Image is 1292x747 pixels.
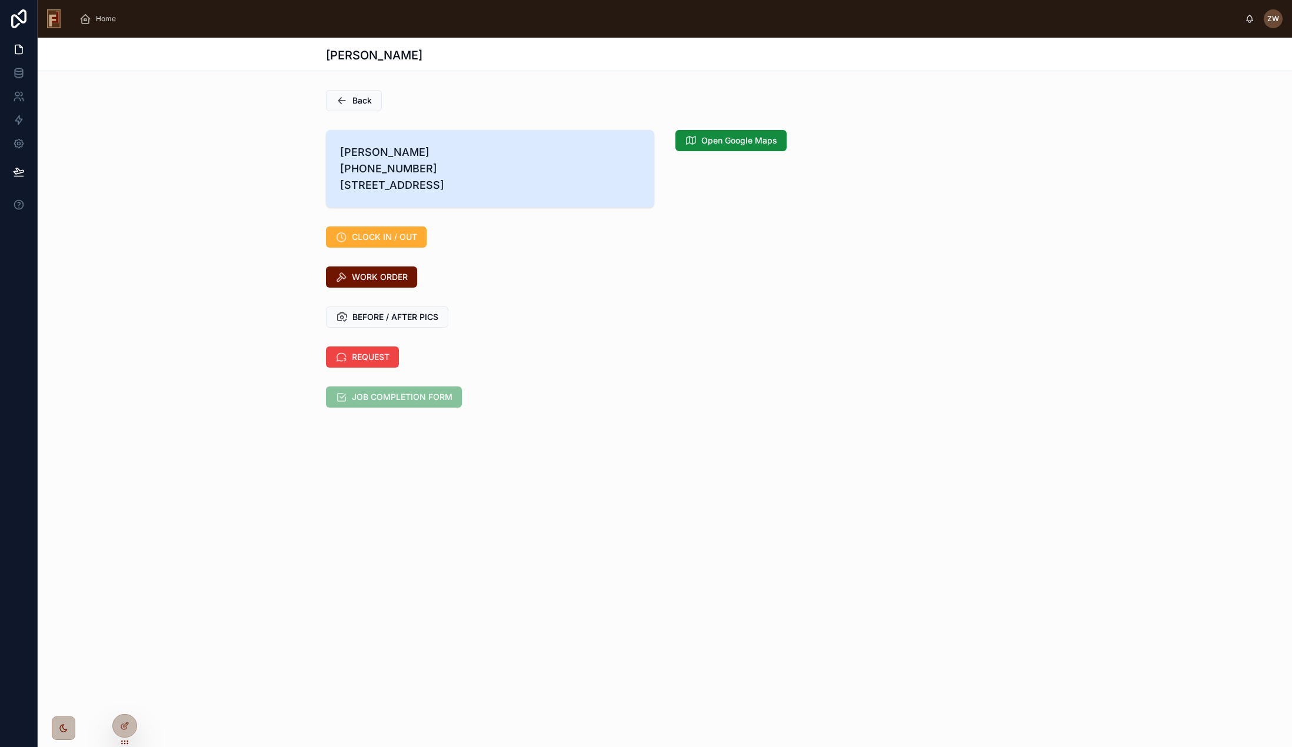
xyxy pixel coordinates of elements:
span: Home [96,14,116,24]
span: Back [352,95,372,106]
span: WORK ORDER [352,271,408,283]
span: ZW [1267,14,1279,24]
button: REQUEST [326,346,399,368]
h1: [PERSON_NAME] [326,47,422,64]
span: REQUEST [352,351,389,363]
div: scrollable content [70,6,1245,32]
span: BEFORE / AFTER PICS [352,311,438,323]
span: Open Google Maps [701,135,777,146]
img: App logo [47,9,61,28]
span: [PERSON_NAME] [PHONE_NUMBER] [STREET_ADDRESS] [340,144,640,194]
button: CLOCK IN / OUT [326,226,427,248]
button: Open Google Maps [675,130,787,151]
span: CLOCK IN / OUT [352,231,417,243]
a: Home [76,8,124,29]
button: WORK ORDER [326,266,417,288]
button: Back [326,90,382,111]
button: BEFORE / AFTER PICS [326,306,448,328]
